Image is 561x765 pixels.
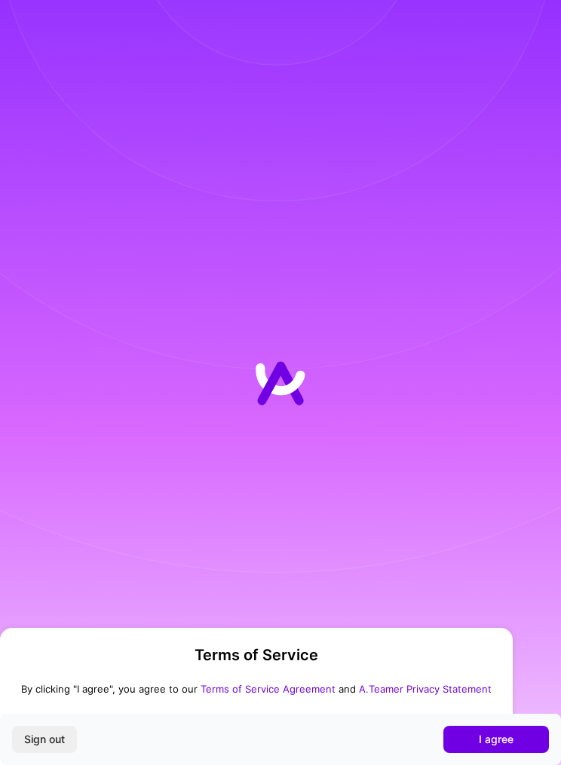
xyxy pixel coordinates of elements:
[479,732,513,747] span: I agree
[21,646,492,664] h2: Terms of Service
[443,726,549,753] button: I agree
[201,683,336,695] a: Terms of Service Agreement
[12,726,77,753] button: Sign out
[21,682,492,696] div: By clicking "I agree", you agree to our and
[24,732,65,747] span: Sign out
[359,683,492,695] a: A.Teamer Privacy Statement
